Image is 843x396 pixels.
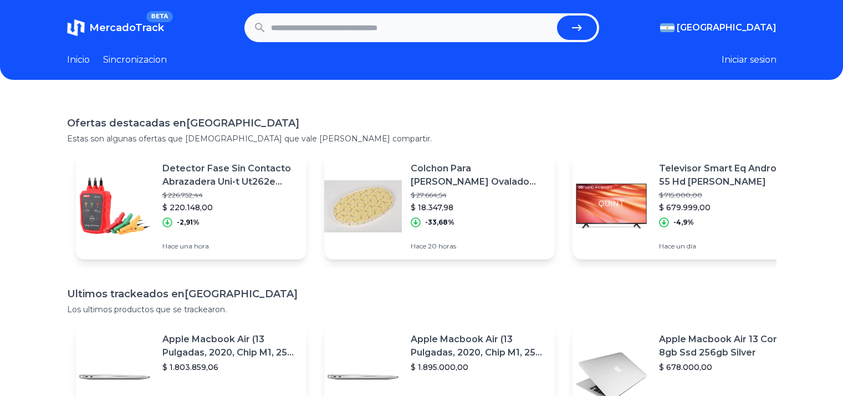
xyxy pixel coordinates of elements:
[162,191,298,200] p: $ 226.752,44
[89,22,164,34] span: MercadoTrack
[411,162,546,189] p: Colchon Para [PERSON_NAME] Ovalado 75x35x6 Arco Iris
[722,53,776,67] button: Iniciar sesion
[673,218,694,227] p: -4,9%
[677,21,776,34] span: [GEOGRAPHIC_DATA]
[67,19,164,37] a: MercadoTrackBETA
[659,191,794,200] p: $ 715.000,00
[659,162,794,189] p: Televisor Smart Eq Android 55 Hd [PERSON_NAME]
[411,191,546,200] p: $ 27.664,54
[324,167,402,245] img: Featured image
[146,11,172,22] span: BETA
[76,153,306,260] a: Featured imageDetector Fase Sin Contacto Abrazadera Uni-t Ut262e Electro$ 226.752,44$ 220.148,00-...
[177,218,200,227] p: -2,91%
[103,53,167,67] a: Sincronizacion
[67,133,776,144] p: Estas son algunas ofertas que [DEMOGRAPHIC_DATA] que vale [PERSON_NAME] compartir.
[67,304,776,315] p: Los ultimos productos que se trackearon.
[659,333,794,359] p: Apple Macbook Air 13 Core I5 8gb Ssd 256gb Silver
[324,153,555,260] a: Featured imageColchon Para [PERSON_NAME] Ovalado 75x35x6 Arco Iris$ 27.664,54$ 18.347,98-33,68%Ha...
[67,115,776,131] h1: Ofertas destacadas en [GEOGRAPHIC_DATA]
[162,162,298,189] p: Detector Fase Sin Contacto Abrazadera Uni-t Ut262e Electro
[573,167,650,245] img: Featured image
[659,202,794,213] p: $ 679.999,00
[76,167,154,245] img: Featured image
[162,202,298,213] p: $ 220.148,00
[425,218,454,227] p: -33,68%
[162,242,298,251] p: Hace una hora
[411,333,546,359] p: Apple Macbook Air (13 Pulgadas, 2020, Chip M1, 256 Gb De Ssd, 8 Gb De Ram) - Plata
[411,242,546,251] p: Hace 20 horas
[660,21,776,34] button: [GEOGRAPHIC_DATA]
[67,19,85,37] img: MercadoTrack
[411,362,546,373] p: $ 1.895.000,00
[659,362,794,373] p: $ 678.000,00
[659,242,794,251] p: Hace un día
[162,333,298,359] p: Apple Macbook Air (13 Pulgadas, 2020, Chip M1, 256 Gb De Ssd, 8 Gb De Ram) - Plata
[573,153,803,260] a: Featured imageTelevisor Smart Eq Android 55 Hd [PERSON_NAME]$ 715.000,00$ 679.999,00-4,9%Hace un día
[411,202,546,213] p: $ 18.347,98
[67,286,776,302] h1: Ultimos trackeados en [GEOGRAPHIC_DATA]
[67,53,90,67] a: Inicio
[660,23,675,32] img: Argentina
[162,362,298,373] p: $ 1.803.859,06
